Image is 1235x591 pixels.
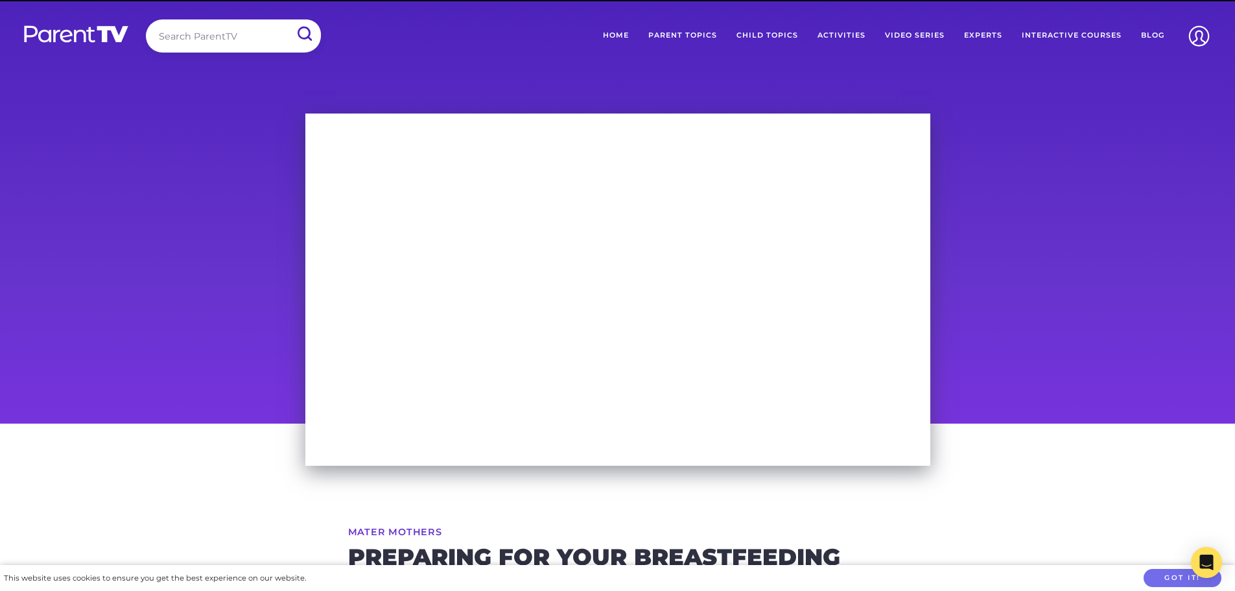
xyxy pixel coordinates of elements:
a: Interactive Courses [1012,19,1131,52]
a: Child Topics [727,19,808,52]
h2: Preparing for your breastfeeding journey [348,547,888,588]
a: Home [593,19,639,52]
a: Experts [954,19,1012,52]
input: Search ParentTV [146,19,321,53]
a: Parent Topics [639,19,727,52]
input: Submit [287,19,321,49]
div: This website uses cookies to ensure you get the best experience on our website. [4,572,306,585]
img: parenttv-logo-white.4c85aaf.svg [23,25,130,43]
a: Activities [808,19,875,52]
button: Got it! [1144,569,1221,588]
div: Open Intercom Messenger [1191,547,1222,578]
a: Mater Mothers [348,527,442,537]
a: Blog [1131,19,1174,52]
a: Video Series [875,19,954,52]
img: Account [1182,19,1216,53]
